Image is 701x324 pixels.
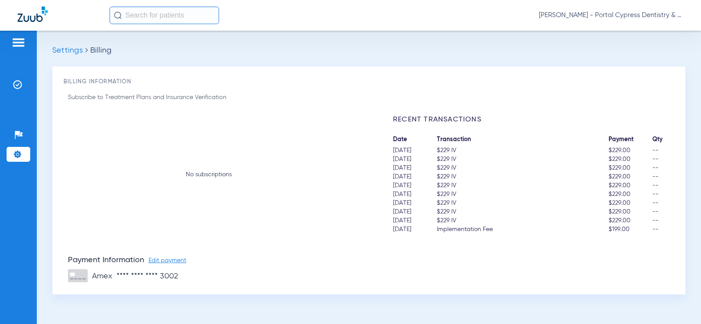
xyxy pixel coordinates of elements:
[18,7,48,22] img: Zuub Logo
[393,199,437,207] span: [DATE]
[68,269,90,284] img: Credit Card
[437,207,609,216] span: $229 IV
[609,225,652,234] span: $199.00
[68,93,401,102] p: Subscribe to Treatment Plans and Insurance Verification
[437,225,609,234] span: Implementation Fee
[114,11,122,19] img: Search Icon
[609,190,652,199] span: $229.00
[609,135,652,144] span: Payment
[437,181,609,190] span: $229 IV
[393,155,437,164] span: [DATE]
[652,225,674,234] span: --
[92,272,112,280] span: amex
[437,216,609,225] span: $229 IV
[437,190,609,199] span: $229 IV
[393,207,437,216] span: [DATE]
[609,155,652,164] span: $229.00
[90,46,111,54] span: Billing
[609,207,652,216] span: $229.00
[393,146,437,155] span: [DATE]
[539,11,683,20] span: [PERSON_NAME] - Portal Cypress Dentistry & Orthodontics
[609,172,652,181] span: $229.00
[437,155,609,164] span: $229 IV
[393,164,437,172] span: [DATE]
[652,199,674,207] span: --
[393,190,437,199] span: [DATE]
[393,115,674,124] h3: Recent Transactions
[652,216,674,225] span: --
[652,172,674,181] span: --
[652,181,674,190] span: --
[149,257,186,263] span: Edit payment
[437,146,609,155] span: $229 IV
[609,164,652,172] span: $229.00
[609,216,652,225] span: $229.00
[64,78,674,86] h3: Billing Information
[110,7,219,24] input: Search for patients
[657,282,701,324] iframe: Chat Widget
[393,181,437,190] span: [DATE]
[11,37,25,48] img: hamburger-icon
[437,172,609,181] span: $229 IV
[68,256,674,265] div: Payment Information
[609,181,652,190] span: $229.00
[393,225,437,234] span: [DATE]
[393,172,437,181] span: [DATE]
[609,146,652,155] span: $229.00
[652,164,674,172] span: --
[437,164,609,172] span: $229 IV
[437,199,609,207] span: $229 IV
[393,135,437,144] span: Date
[52,46,83,54] span: Settings
[437,135,609,144] span: Transaction
[609,199,652,207] span: $229.00
[393,216,437,225] span: [DATE]
[652,146,674,155] span: --
[652,155,674,164] span: --
[68,115,349,234] li: No subscriptions
[652,207,674,216] span: --
[652,135,674,144] span: Qty
[652,190,674,199] span: --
